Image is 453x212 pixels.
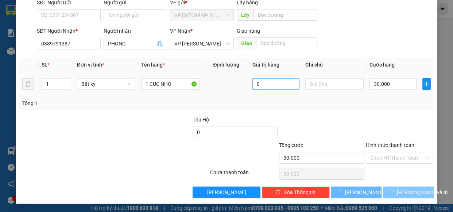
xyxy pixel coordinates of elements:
button: deleteXóa Thông tin [262,187,330,198]
input: Ghi Chú [305,78,364,90]
span: VP Nhận [170,28,190,34]
span: Giá trị hàng [252,62,279,68]
span: [PERSON_NAME] [207,188,246,196]
th: Ghi chú [302,58,367,72]
span: Giao [237,37,256,49]
input: Dọc đường [253,9,317,21]
span: delete [276,189,281,195]
b: [DOMAIN_NAME] [61,28,100,33]
span: Định lượng [213,62,239,68]
input: 0 [252,78,299,90]
div: Người nhận [104,27,167,35]
span: Tên hàng [141,62,165,68]
button: [PERSON_NAME] và In [383,187,433,198]
span: SL [42,62,47,68]
span: [PERSON_NAME] [345,188,384,196]
label: Hình thức thanh toán [366,142,414,148]
span: Tổng cước [279,142,303,148]
span: Giao hàng [237,28,260,34]
span: Cước hàng [369,62,395,68]
span: loading [389,189,397,195]
span: plus [423,81,430,87]
button: [PERSON_NAME] [331,187,382,198]
span: Bất kỳ [81,79,131,89]
span: Xóa Thông tin [284,188,315,196]
span: loading [337,189,345,195]
b: BIÊN NHẬN GỬI HÀNG HÓA [47,11,70,70]
span: VP Phan Thiết [174,38,229,49]
img: logo.jpg [79,9,97,27]
span: Đơn vị tính [77,62,104,68]
div: Chưa thanh toán [209,168,279,181]
b: [PERSON_NAME] [9,47,41,81]
div: Tổng: 1 [22,99,175,107]
div: SĐT Người Nhận [37,27,101,35]
input: Dọc đường [256,37,317,49]
span: Thu Hộ [193,117,209,123]
input: VD: Bàn, Ghế [141,78,200,90]
li: (c) 2017 [61,35,100,44]
button: [PERSON_NAME] [193,187,260,198]
span: [PERSON_NAME] và In [397,188,448,196]
button: delete [22,78,34,90]
span: user-add [157,41,163,47]
span: VP Sài Gòn [174,10,229,21]
button: plus [422,78,431,90]
span: Lấy [237,9,253,21]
